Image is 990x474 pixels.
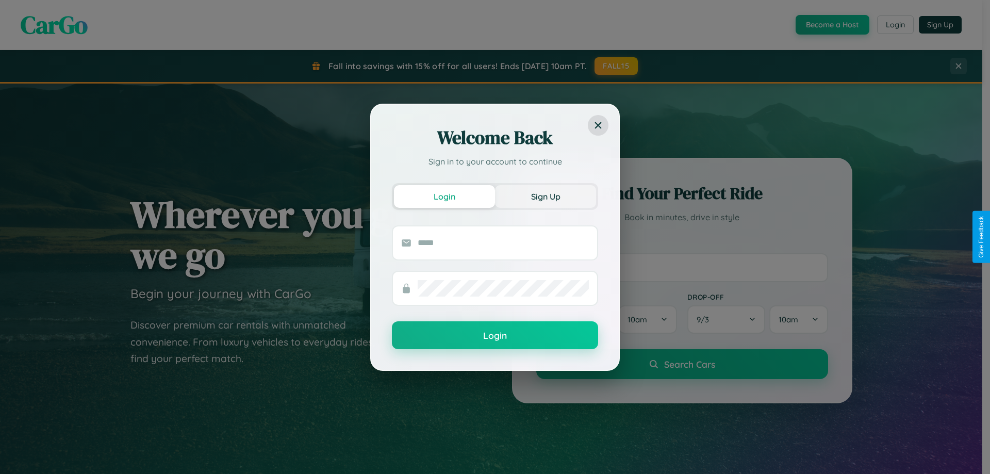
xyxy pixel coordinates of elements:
[392,125,598,150] h2: Welcome Back
[392,155,598,168] p: Sign in to your account to continue
[392,321,598,349] button: Login
[978,216,985,258] div: Give Feedback
[495,185,596,208] button: Sign Up
[394,185,495,208] button: Login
